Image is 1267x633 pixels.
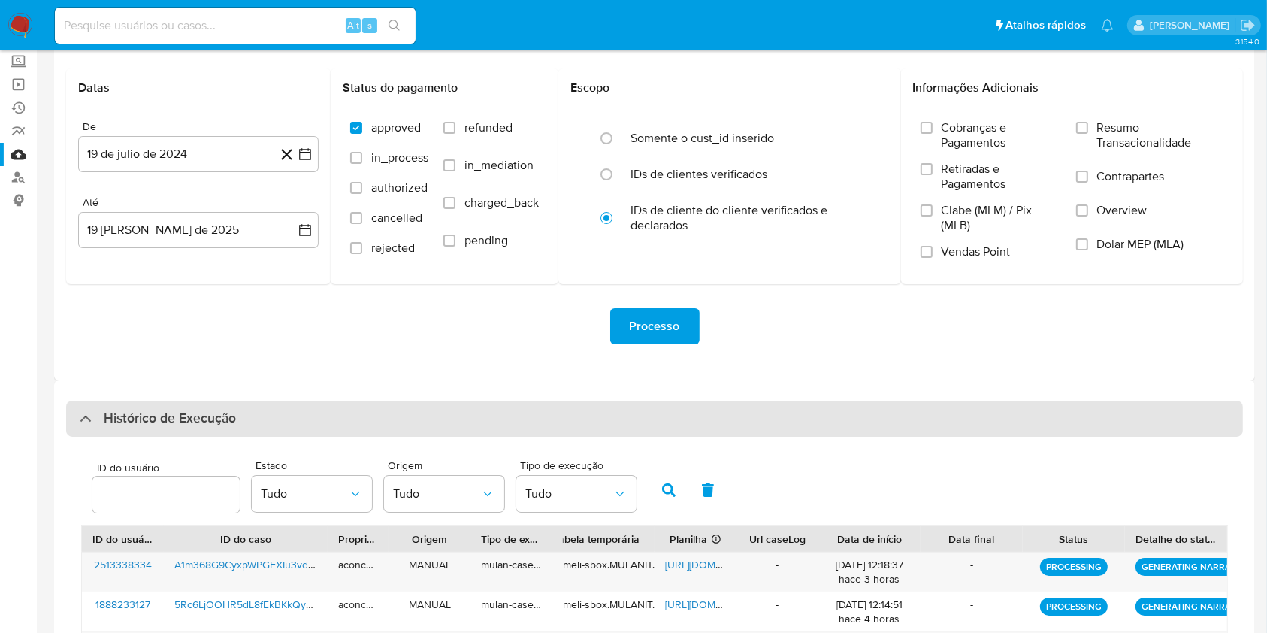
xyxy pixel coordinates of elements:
span: 3.154.0 [1235,35,1259,47]
span: s [367,18,372,32]
a: Notificações [1101,19,1114,32]
span: Alt [347,18,359,32]
a: Sair [1240,17,1256,33]
button: search-icon [379,15,410,36]
span: Atalhos rápidos [1005,17,1086,33]
input: Pesquise usuários ou casos... [55,16,416,35]
p: ana.conceicao@mercadolivre.com [1150,18,1235,32]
